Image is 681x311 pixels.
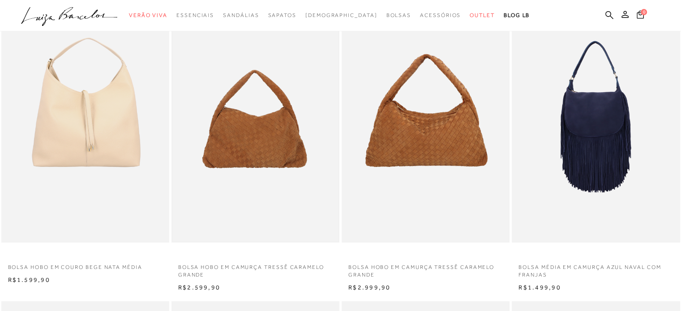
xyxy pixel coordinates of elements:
[420,7,461,24] a: categoryNavScreenReaderText
[176,12,214,18] span: Essenciais
[129,12,167,18] span: Verão Viva
[268,12,296,18] span: Sapatos
[518,284,561,291] span: R$1.499,90
[178,284,220,291] span: R$2.599,90
[176,7,214,24] a: categoryNavScreenReaderText
[470,7,495,24] a: categoryNavScreenReaderText
[305,12,377,18] span: [DEMOGRAPHIC_DATA]
[223,12,259,18] span: Sandálias
[470,12,495,18] span: Outlet
[504,12,530,18] span: BLOG LB
[8,276,50,283] span: R$1.599,90
[1,258,169,271] a: BOLSA HOBO EM COURO BEGE NATA MÉDIA
[420,12,461,18] span: Acessórios
[342,258,510,279] a: BOLSA HOBO EM CAMURÇA TRESSÊ CARAMELO GRANDE
[305,7,377,24] a: noSubCategoriesText
[386,12,411,18] span: Bolsas
[641,9,647,15] span: 0
[268,7,296,24] a: categoryNavScreenReaderText
[512,258,680,279] a: BOLSA MÉDIA EM CAMURÇA AZUL NAVAL COM FRANJAS
[129,7,167,24] a: categoryNavScreenReaderText
[386,7,411,24] a: categoryNavScreenReaderText
[634,10,647,22] button: 0
[504,7,530,24] a: BLOG LB
[223,7,259,24] a: categoryNavScreenReaderText
[171,258,339,279] a: BOLSA HOBO EM CAMURÇA TRESSÊ CARAMELO GRANDE
[348,284,390,291] span: R$2.999,90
